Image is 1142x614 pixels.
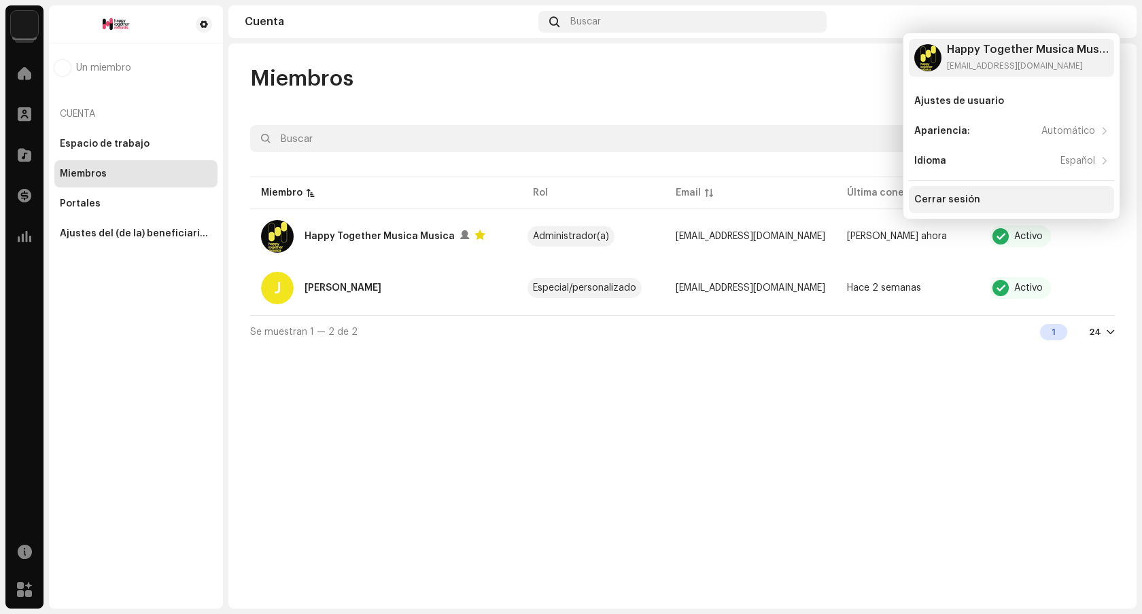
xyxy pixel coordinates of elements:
div: Portales [60,198,101,209]
div: Automático [1041,126,1095,137]
re-m-nav-item: Cerrar sesión [909,186,1114,213]
div: Activo [1014,232,1043,241]
div: Especial/personalizado [533,283,636,293]
div: Ajustes de usuario [914,96,1004,107]
span: Se muestran 1 — 2 de 2 [250,327,358,337]
img: 00177c64-4af7-4532-b3d3-c73703e46d51 [914,44,941,71]
div: Español [1060,156,1095,166]
img: 00177c64-4af7-4532-b3d3-c73703e46d51 [1098,11,1120,33]
re-m-nav-item: Espacio de trabajo [54,130,218,158]
re-m-nav-item: Idioma [909,147,1114,175]
input: Buscar [250,125,1039,152]
re-m-nav-item: Apariencia: [909,118,1114,145]
img: 00177c64-4af7-4532-b3d3-c73703e46d51 [54,60,71,76]
img: 021ed41d-f4f8-479b-9ea1-0eb539fc28fa [60,16,174,33]
re-m-nav-item: Miembros [54,160,218,187]
div: Julieta Garcia Quirno [305,280,381,296]
span: Un miembro [76,62,131,73]
span: Especial/personalizado [533,283,654,293]
div: Última conexión [847,186,924,200]
div: Espacio de trabajo [60,139,150,149]
div: 1 [1040,324,1067,340]
div: Cerrar sesión [914,194,980,205]
div: Ajustes del (de la) beneficiario(a) [60,228,212,239]
div: Cuenta [245,16,533,27]
re-a-nav-header: Cuenta [54,98,218,130]
span: julietagarciaquirno@gmail.com [676,283,825,293]
re-m-nav-item: Ajustes del (de la) beneficiario(a) [54,220,218,247]
div: Happy Together Musica Musica [305,228,455,245]
re-m-nav-item: Portales [54,190,218,217]
img: 00177c64-4af7-4532-b3d3-c73703e46d51 [261,220,294,253]
div: Email [676,186,701,200]
re-m-nav-item: Ajustes de usuario [909,88,1114,115]
div: J [261,272,294,304]
span: Hace 2 semanas [847,283,921,293]
div: [EMAIL_ADDRESS][DOMAIN_NAME] [947,60,1109,71]
span: Administrador(a) [533,232,654,241]
span: squirno@happytogethermusica.com [676,232,825,241]
img: edd8793c-a1b1-4538-85bc-e24b6277bc1e [11,11,38,38]
span: Miembros [250,65,353,92]
div: Happy Together Musica Musica [947,44,1109,55]
span: Justo ahora [847,232,947,241]
div: Miembros [60,168,107,179]
span: Buscar [570,16,601,27]
div: Miembro [261,186,302,200]
div: Administrador(a) [533,232,609,241]
div: 24 [1089,327,1101,338]
div: Apariencia: [914,126,970,137]
div: Activo [1014,283,1043,293]
div: Idioma [914,156,946,166]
